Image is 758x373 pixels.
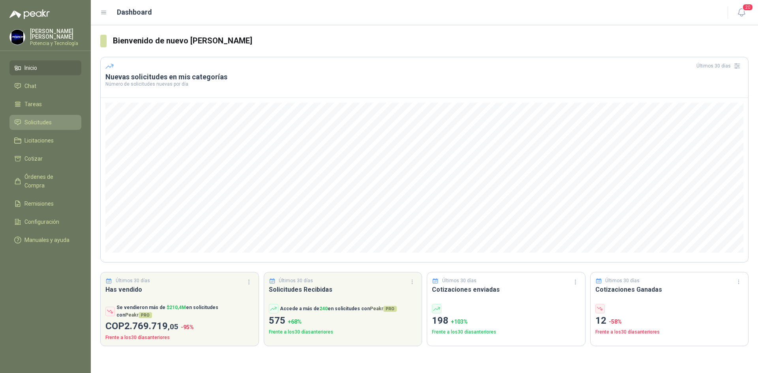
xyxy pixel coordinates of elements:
a: Chat [9,79,81,94]
p: Se vendieron más de en solicitudes con [116,304,254,319]
p: Últimos 30 días [116,277,150,285]
span: + 68 % [288,319,302,325]
span: Inicio [24,64,37,72]
a: Inicio [9,60,81,75]
span: Peakr [125,312,152,318]
img: Logo peakr [9,9,50,19]
span: Remisiones [24,199,54,208]
a: Tareas [9,97,81,112]
p: Últimos 30 días [442,277,477,285]
p: Frente a los 30 días anteriores [105,334,254,341]
span: 20 [742,4,753,11]
a: Licitaciones [9,133,81,148]
h1: Dashboard [117,7,152,18]
a: Cotizar [9,151,81,166]
h3: Solicitudes Recibidas [269,285,417,294]
span: PRO [383,306,397,312]
span: + 103 % [451,319,468,325]
p: COP [105,319,254,334]
img: Company Logo [10,30,25,45]
h3: Bienvenido de nuevo [PERSON_NAME] [113,35,749,47]
span: $ 210,4M [167,305,186,310]
h3: Nuevas solicitudes en mis categorías [105,72,743,82]
span: -58 % [609,319,622,325]
span: PRO [139,312,152,318]
a: Configuración [9,214,81,229]
p: Frente a los 30 días anteriores [595,328,744,336]
a: Manuales y ayuda [9,232,81,247]
a: Remisiones [9,196,81,211]
span: Manuales y ayuda [24,236,69,244]
span: Solicitudes [24,118,52,127]
span: Cotizar [24,154,43,163]
span: -95 % [181,324,194,330]
span: Órdenes de Compra [24,172,74,190]
p: 198 [432,313,580,328]
h3: Cotizaciones Ganadas [595,285,744,294]
span: Tareas [24,100,42,109]
h3: Cotizaciones enviadas [432,285,580,294]
span: Peakr [370,306,397,311]
div: Últimos 30 días [696,60,743,72]
p: Potencia y Tecnología [30,41,81,46]
p: Últimos 30 días [279,277,313,285]
p: Frente a los 30 días anteriores [269,328,417,336]
p: 575 [269,313,417,328]
h3: Has vendido [105,285,254,294]
span: 2.769.719 [124,321,178,332]
a: Órdenes de Compra [9,169,81,193]
p: 12 [595,313,744,328]
p: Frente a los 30 días anteriores [432,328,580,336]
p: Accede a más de en solicitudes con [280,305,397,313]
p: Últimos 30 días [605,277,640,285]
span: Licitaciones [24,136,54,145]
span: 240 [319,306,328,311]
p: Número de solicitudes nuevas por día [105,82,743,86]
span: Chat [24,82,36,90]
span: ,05 [168,322,178,331]
span: Configuración [24,217,59,226]
a: Solicitudes [9,115,81,130]
button: 20 [734,6,749,20]
p: [PERSON_NAME] [PERSON_NAME] [30,28,81,39]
